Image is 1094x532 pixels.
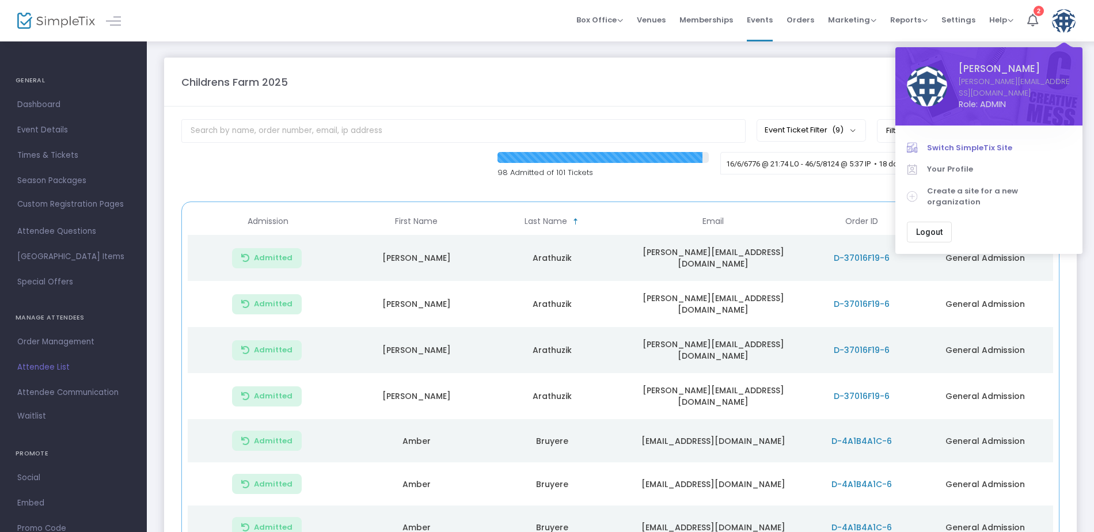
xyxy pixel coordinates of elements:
[877,119,954,142] button: Filter Options
[907,158,1071,180] a: Your Profile
[679,5,733,35] span: Memberships
[181,119,746,143] input: Search by name, order number, email, ip address
[232,431,302,451] button: Admitted
[484,235,620,281] td: Arathuzik
[620,281,806,327] td: [PERSON_NAME][EMAIL_ADDRESS][DOMAIN_NAME]
[348,235,484,281] td: [PERSON_NAME]
[17,97,130,112] span: Dashboard
[16,69,131,92] h4: GENERAL
[254,480,293,489] span: Admitted
[907,222,952,242] button: Logout
[254,299,293,309] span: Admitted
[17,173,130,188] span: Season Packages
[576,14,623,25] span: Box Office
[959,98,1071,111] span: Role: ADMIN
[497,167,709,178] p: 98 Admitted of 101 Tickets
[348,281,484,327] td: [PERSON_NAME]
[845,216,878,226] span: Order ID
[17,385,130,400] span: Attendee Communication
[787,5,814,35] span: Orders
[232,294,302,314] button: Admitted
[757,119,866,141] button: Event Ticket Filter(9)
[828,14,876,25] span: Marketing
[927,142,1071,154] span: Switch SimpleTix Site
[17,249,130,264] span: [GEOGRAPHIC_DATA] Items
[484,327,620,373] td: Arathuzik
[834,344,890,356] span: D-37016F19-6
[181,74,288,90] m-panel-title: Childrens Farm 2025
[832,126,844,135] span: (9)
[17,148,130,163] span: Times & Tickets
[395,216,438,226] span: First Name
[17,224,130,239] span: Attendee Questions
[959,76,1071,98] a: [PERSON_NAME][EMAIL_ADDRESS][DOMAIN_NAME]
[484,462,620,506] td: Bruyere
[917,235,1053,281] td: General Admission
[484,419,620,462] td: Bruyere
[232,474,302,494] button: Admitted
[17,123,130,138] span: Event Details
[831,435,892,447] span: D-4A1B4A1C-6
[907,137,1071,159] a: Switch SimpleTix Site
[959,62,1071,76] span: [PERSON_NAME]
[907,180,1071,213] a: Create a site for a new organization
[1034,6,1044,16] div: 2
[702,216,724,226] span: Email
[571,217,580,226] span: Sortable
[916,227,943,237] span: Logout
[17,411,46,422] span: Waitlist
[17,275,130,290] span: Special Offers
[831,478,892,490] span: D-4A1B4A1C-6
[348,419,484,462] td: Amber
[348,462,484,506] td: Amber
[484,281,620,327] td: Arathuzik
[17,496,130,511] span: Embed
[620,373,806,419] td: [PERSON_NAME][EMAIL_ADDRESS][DOMAIN_NAME]
[17,199,124,210] span: Custom Registration Pages
[525,216,567,226] span: Last Name
[620,419,806,462] td: [EMAIL_ADDRESS][DOMAIN_NAME]
[917,327,1053,373] td: General Admission
[248,216,288,226] span: Admission
[927,164,1071,175] span: Your Profile
[927,185,1071,208] span: Create a site for a new organization
[917,373,1053,419] td: General Admission
[348,327,484,373] td: [PERSON_NAME]
[989,14,1013,25] span: Help
[747,5,773,35] span: Events
[834,390,890,402] span: D-37016F19-6
[17,360,130,375] span: Attendee List
[917,419,1053,462] td: General Admission
[232,340,302,360] button: Admitted
[254,345,293,355] span: Admitted
[834,252,890,264] span: D-37016F19-6
[348,373,484,419] td: [PERSON_NAME]
[484,373,620,419] td: Arathuzik
[17,470,130,485] span: Social
[834,298,890,310] span: D-37016F19-6
[232,386,302,406] button: Admitted
[620,462,806,506] td: [EMAIL_ADDRESS][DOMAIN_NAME]
[637,5,666,35] span: Venues
[16,442,131,465] h4: PROMOTE
[254,523,293,532] span: Admitted
[890,14,928,25] span: Reports
[254,436,293,446] span: Admitted
[917,281,1053,327] td: General Admission
[917,462,1053,506] td: General Admission
[254,392,293,401] span: Admitted
[17,335,130,349] span: Order Management
[620,327,806,373] td: [PERSON_NAME][EMAIL_ADDRESS][DOMAIN_NAME]
[232,248,302,268] button: Admitted
[254,253,293,263] span: Admitted
[620,235,806,281] td: [PERSON_NAME][EMAIL_ADDRESS][DOMAIN_NAME]
[941,5,975,35] span: Settings
[16,306,131,329] h4: MANAGE ATTENDEES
